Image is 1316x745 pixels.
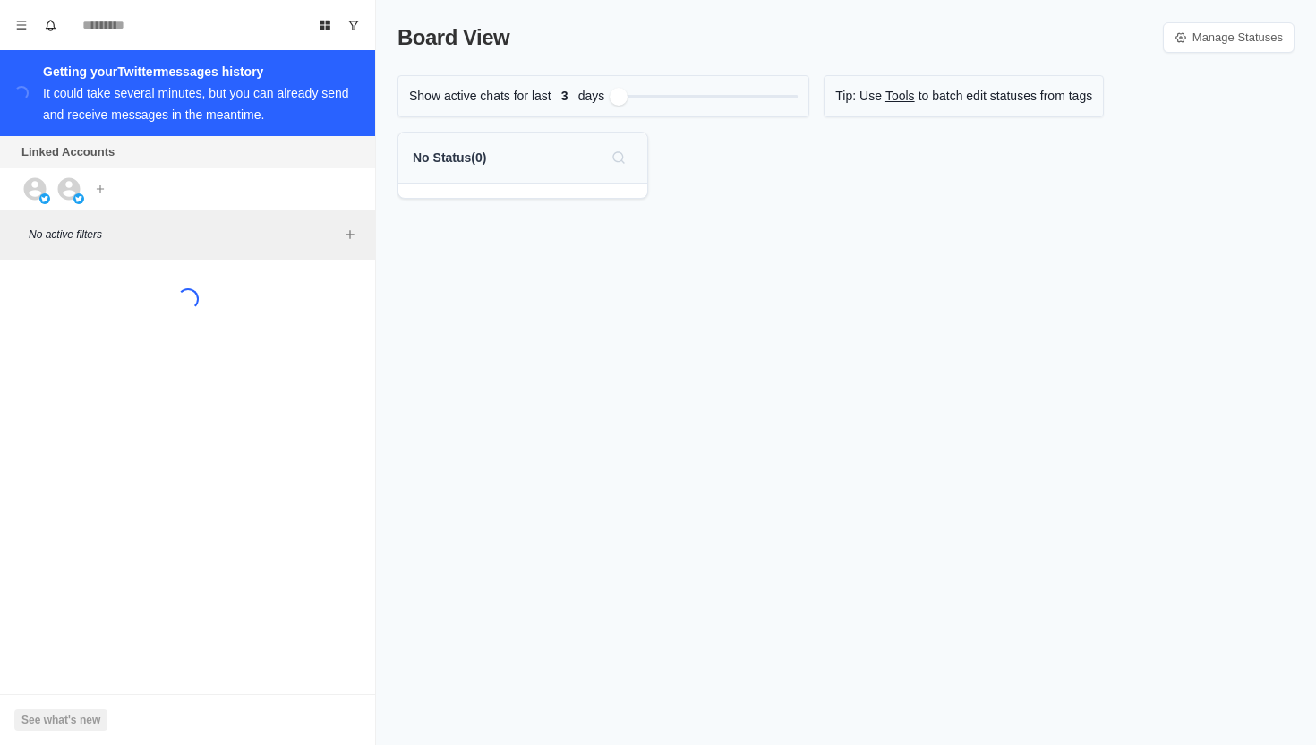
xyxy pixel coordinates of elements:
span: 3 [551,87,578,106]
img: picture [73,193,84,204]
a: Manage Statuses [1163,22,1295,53]
img: picture [39,193,50,204]
button: Board View [311,11,339,39]
a: Tools [885,87,915,106]
div: Getting your Twitter messages history [43,61,354,82]
p: No active filters [29,227,339,243]
p: Show active chats for last [409,87,551,106]
button: Add filters [339,224,361,245]
button: Add account [90,178,111,200]
p: No Status ( 0 ) [413,149,486,167]
button: Search [604,143,633,172]
p: Board View [397,21,509,54]
p: Linked Accounts [21,143,115,161]
button: See what's new [14,709,107,731]
button: Menu [7,11,36,39]
button: Show unread conversations [339,11,368,39]
p: Tip: Use [835,87,882,106]
button: Notifications [36,11,64,39]
p: to batch edit statuses from tags [919,87,1093,106]
div: It could take several minutes, but you can already send and receive messages in the meantime. [43,86,349,122]
p: days [578,87,605,106]
div: Filter by activity days [610,88,628,106]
